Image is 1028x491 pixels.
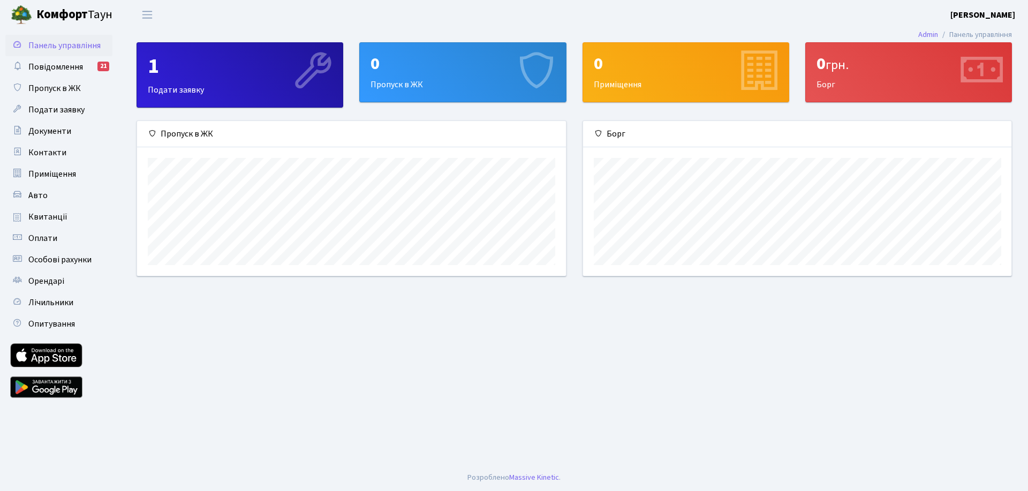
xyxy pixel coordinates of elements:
a: Приміщення [5,163,112,185]
a: 0Приміщення [583,42,789,102]
a: Massive Kinetic [509,472,559,483]
a: 1Подати заявку [137,42,343,108]
a: Документи [5,120,112,142]
span: Квитанції [28,211,67,223]
div: Подати заявку [137,43,343,107]
div: Борг [583,121,1012,147]
span: грн. [826,56,849,74]
a: Оплати [5,228,112,249]
a: Панель управління [5,35,112,56]
div: Розроблено . [467,472,561,484]
span: Документи [28,125,71,137]
a: Контакти [5,142,112,163]
span: Опитування [28,318,75,330]
span: Подати заявку [28,104,85,116]
span: Приміщення [28,168,76,180]
a: Авто [5,185,112,206]
span: Панель управління [28,40,101,51]
a: 0Пропуск в ЖК [359,42,566,102]
a: [PERSON_NAME] [950,9,1015,21]
li: Панель управління [938,29,1012,41]
div: 0 [817,54,1001,74]
nav: breadcrumb [902,24,1028,46]
a: Орендарі [5,270,112,292]
span: Оплати [28,232,57,244]
a: Admin [918,29,938,40]
span: Повідомлення [28,61,83,73]
button: Переключити навігацію [134,6,161,24]
a: Пропуск в ЖК [5,78,112,99]
div: Приміщення [583,43,789,102]
a: Подати заявку [5,99,112,120]
a: Лічильники [5,292,112,313]
span: Таун [36,6,112,24]
span: Пропуск в ЖК [28,82,81,94]
div: Борг [806,43,1011,102]
div: 21 [97,62,109,71]
a: Опитування [5,313,112,335]
a: Особові рахунки [5,249,112,270]
div: 0 [371,54,555,74]
span: Орендарі [28,275,64,287]
div: 0 [594,54,778,74]
span: Лічильники [28,297,73,308]
img: logo.png [11,4,32,26]
div: 1 [148,54,332,79]
b: Комфорт [36,6,88,23]
span: Авто [28,190,48,201]
div: Пропуск в ЖК [360,43,565,102]
span: Контакти [28,147,66,158]
div: Пропуск в ЖК [137,121,566,147]
a: Повідомлення21 [5,56,112,78]
a: Квитанції [5,206,112,228]
span: Особові рахунки [28,254,92,266]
